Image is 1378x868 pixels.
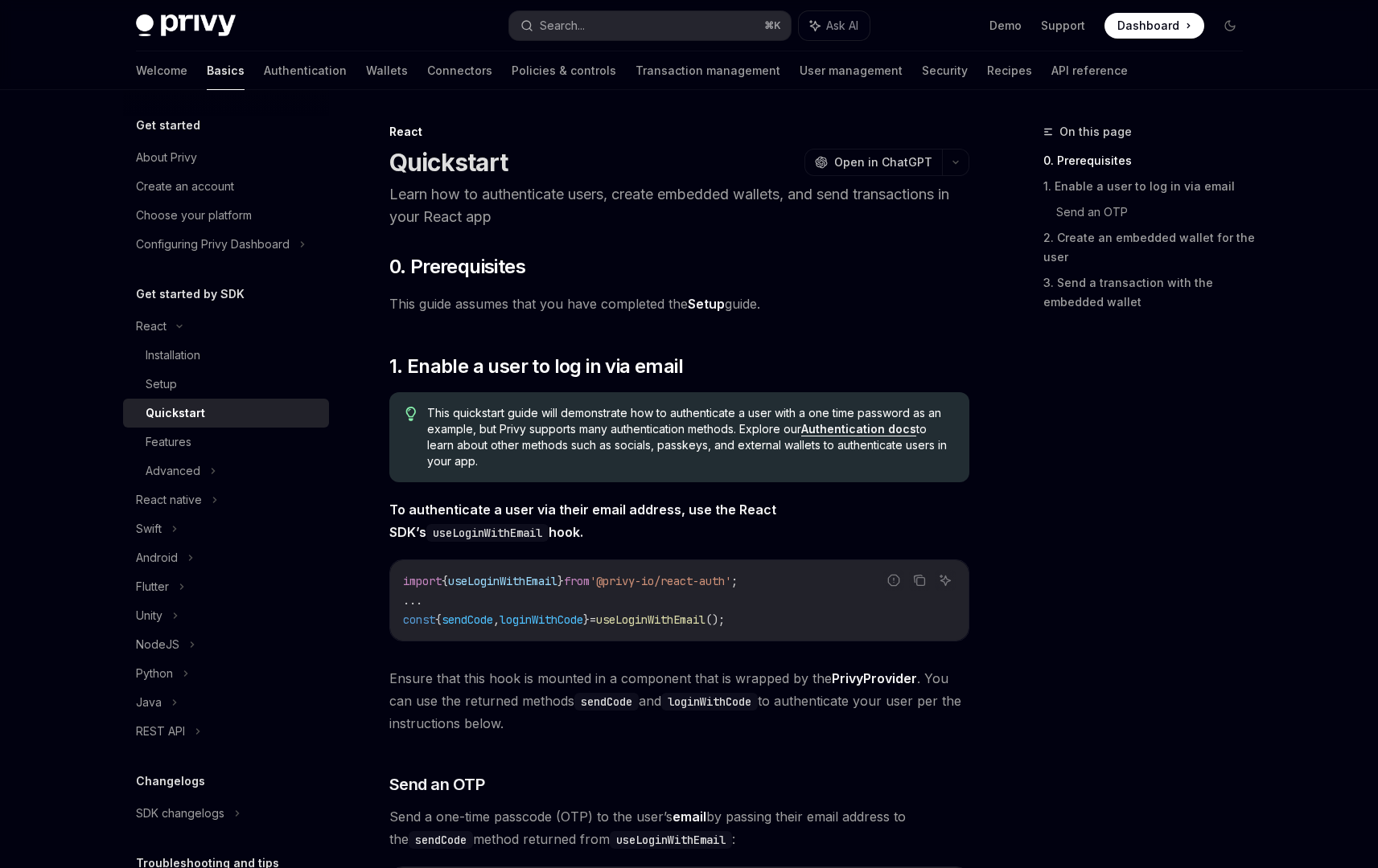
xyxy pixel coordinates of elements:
[389,293,969,315] span: This guide assumes that you have completed the guide.
[427,51,492,90] a: Connectors
[1043,174,1256,199] a: 1. Enable a user to log in via email
[123,201,329,230] a: Choose your platform
[661,693,758,710] code: loginWithCode
[123,341,329,370] a: Installation
[799,11,870,40] button: Ask AI
[610,831,732,849] code: useLoginWithEmail
[136,606,162,625] div: Unity
[509,11,791,40] button: Search...⌘K
[264,51,347,90] a: Authentication
[688,296,725,313] a: Setup
[136,577,169,596] div: Flutter
[207,51,245,90] a: Basics
[405,407,417,421] svg: Tip
[493,612,500,627] span: ,
[512,51,616,90] a: Policies & controls
[389,667,969,735] span: Ensure that this hook is mounted in a component that is wrapped by the . You can use the returned...
[123,399,329,428] a: Quickstart
[826,18,858,34] span: Ask AI
[136,772,205,791] h5: Changelogs
[583,612,590,627] span: }
[136,693,162,712] div: Java
[636,51,780,90] a: Transaction management
[136,285,245,304] h5: Get started by SDK
[427,405,952,469] span: This quickstart guide will demonstrate how to authenticate a user with a one time password as an ...
[1043,148,1256,174] a: 0. Prerequisites
[557,574,564,588] span: }
[987,51,1032,90] a: Recipes
[123,172,329,201] a: Create an account
[136,664,173,683] div: Python
[540,16,585,35] div: Search...
[935,570,956,591] button: Ask AI
[1043,225,1256,270] a: 2. Create an embedded wallet for the user
[123,428,329,457] a: Features
[389,254,525,280] span: 0. Prerequisites
[403,574,442,588] span: import
[136,116,200,135] h5: Get started
[909,570,930,591] button: Copy the contents from the code block
[136,317,167,336] div: React
[389,773,485,796] span: Send an OTP
[834,154,932,170] span: Open in ChatGPT
[764,19,781,32] span: ⌘ K
[801,422,916,436] a: Authentication docs
[136,177,234,196] div: Create an account
[590,612,596,627] span: =
[426,524,549,542] code: useLoginWithEmail
[409,831,473,849] code: sendCode
[1056,199,1256,225] a: Send an OTP
[136,548,178,567] div: Android
[596,612,705,627] span: useLoginWithEmail
[136,519,162,538] div: Swift
[136,722,185,741] div: REST API
[564,574,590,588] span: from
[366,51,408,90] a: Wallets
[1051,51,1128,90] a: API reference
[146,346,200,365] div: Installation
[883,570,904,591] button: Report incorrect code
[389,502,776,540] strong: To authenticate a user via their email address, use the React SDK’s hook.
[442,612,493,627] span: sendCode
[389,805,969,850] span: Send a one-time passcode (OTP) to the user’s by passing their email address to the method returne...
[403,612,435,627] span: const
[389,354,683,379] span: 1. Enable a user to log in via email
[146,375,177,394] div: Setup
[136,14,236,37] img: dark logo
[435,612,442,627] span: {
[146,461,200,481] div: Advanced
[804,149,942,176] button: Open in ChatGPT
[731,574,738,588] span: ;
[136,206,252,225] div: Choose your platform
[832,670,917,687] a: PrivyProvider
[442,574,448,588] span: {
[136,635,179,654] div: NodeJS
[500,612,583,627] span: loginWithCode
[146,432,191,452] div: Features
[1217,13,1243,39] button: Toggle dark mode
[989,18,1022,34] a: Demo
[403,593,422,608] span: ...
[136,490,202,510] div: React native
[136,804,224,823] div: SDK changelogs
[590,574,731,588] span: '@privy-io/react-auth'
[922,51,968,90] a: Security
[389,183,969,228] p: Learn how to authenticate users, create embedded wallets, and send transactions in your React app
[136,148,197,167] div: About Privy
[1117,18,1179,34] span: Dashboard
[136,235,290,254] div: Configuring Privy Dashboard
[1059,122,1132,141] span: On this page
[136,51,187,90] a: Welcome
[673,809,706,825] strong: email
[389,124,969,140] div: React
[389,148,508,177] h1: Quickstart
[1041,18,1085,34] a: Support
[705,612,725,627] span: ();
[1104,13,1204,39] a: Dashboard
[448,574,557,588] span: useLoginWithEmail
[123,370,329,399] a: Setup
[574,693,639,710] code: sendCode
[800,51,903,90] a: User management
[1043,270,1256,315] a: 3. Send a transaction with the embedded wallet
[146,403,205,423] div: Quickstart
